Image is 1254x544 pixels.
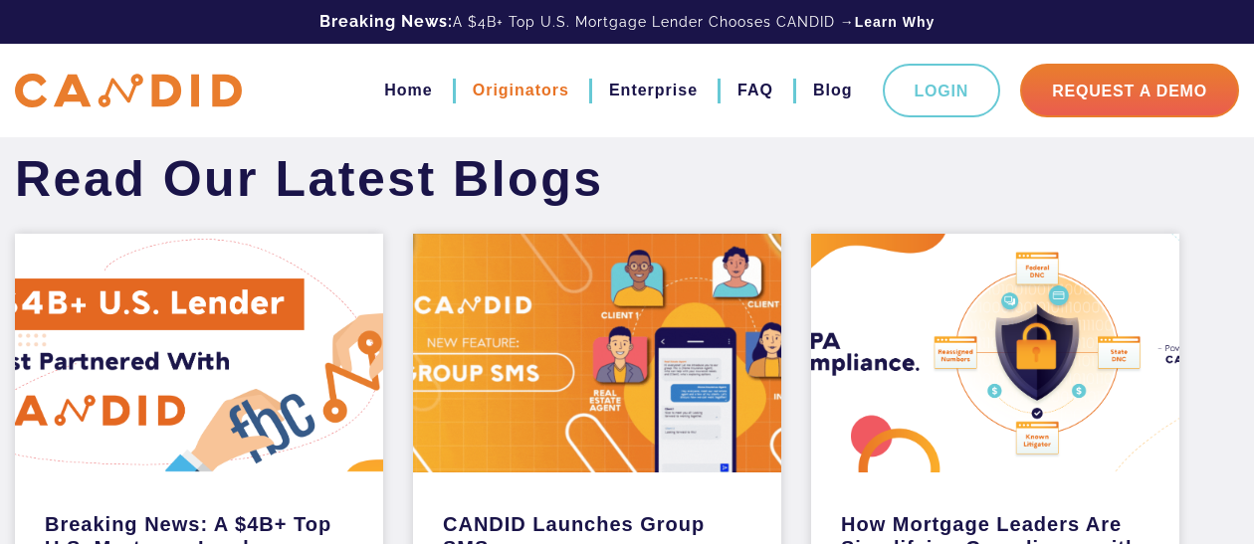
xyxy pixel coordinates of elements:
a: Originators [473,74,569,107]
a: Login [883,64,1001,117]
a: FAQ [737,74,773,107]
img: CANDID APP [15,74,242,108]
b: Breaking News: [319,12,453,31]
a: Home [384,74,432,107]
a: Learn Why [855,12,936,32]
a: Enterprise [609,74,698,107]
a: Blog [813,74,853,107]
a: Request A Demo [1020,64,1239,117]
